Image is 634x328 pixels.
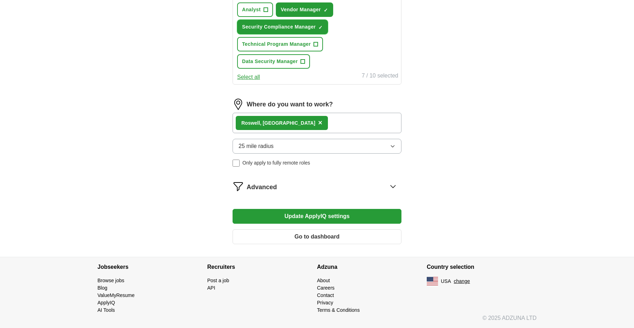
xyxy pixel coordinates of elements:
button: Go to dashboard [233,229,401,244]
img: filter [233,181,244,192]
input: Only apply to fully remote roles [233,160,240,167]
a: Contact [317,292,334,298]
span: 25 mile radius [239,142,274,150]
span: ✓ [318,25,323,30]
a: Blog [97,285,107,291]
a: Browse jobs [97,278,124,283]
div: © 2025 ADZUNA LTD [92,314,542,328]
a: ValueMyResume [97,292,135,298]
button: Analyst [237,2,273,17]
button: × [318,118,322,128]
span: Advanced [247,182,277,192]
button: Vendor Manager✓ [276,2,333,17]
a: AI Tools [97,307,115,313]
span: Analyst [242,6,261,13]
h4: Country selection [427,257,537,277]
div: 7 / 10 selected [362,72,398,81]
span: Vendor Manager [281,6,321,13]
span: Data Security Manager [242,58,298,65]
button: Technical Program Manager [237,37,323,51]
div: Roswell, [GEOGRAPHIC_DATA] [241,119,315,127]
span: × [318,119,322,126]
label: Where do you want to work? [247,100,333,109]
button: Update ApplyIQ settings [233,209,401,224]
a: Terms & Conditions [317,307,360,313]
a: ApplyIQ [97,300,115,305]
span: Technical Program Manager [242,41,311,48]
a: Post a job [207,278,229,283]
button: change [454,278,470,285]
span: Security Compliance Manager [242,23,316,31]
span: Only apply to fully remote roles [242,159,310,167]
a: Careers [317,285,335,291]
a: API [207,285,215,291]
button: Data Security Manager [237,54,310,69]
a: Privacy [317,300,333,305]
button: Select all [237,73,260,81]
span: ✓ [324,7,328,13]
img: location.png [233,99,244,110]
a: About [317,278,330,283]
button: 25 mile radius [233,139,401,154]
span: USA [441,278,451,285]
img: US flag [427,277,438,285]
button: Security Compliance Manager✓ [237,20,328,34]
